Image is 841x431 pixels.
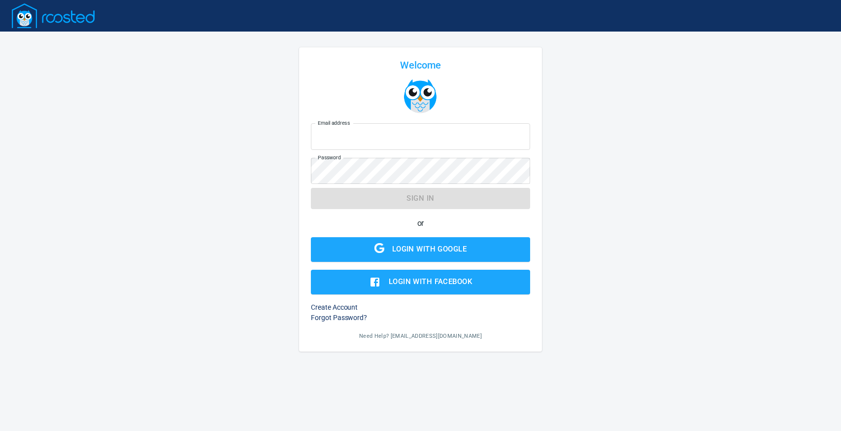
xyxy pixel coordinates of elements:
h6: Create Account [311,302,530,313]
img: Logo [12,3,95,28]
img: Google Logo [374,243,384,253]
div: Login with Google [392,243,467,255]
h6: or [311,217,530,229]
h6: Forgot Password? [311,313,530,323]
div: Welcome [311,59,530,71]
button: Login with Facebook [311,270,530,294]
img: Logo [403,79,437,113]
span: Need Help? [EMAIL_ADDRESS][DOMAIN_NAME] [359,333,482,339]
div: Login with Facebook [389,275,472,288]
button: Google LogoLogin with Google [311,237,530,262]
